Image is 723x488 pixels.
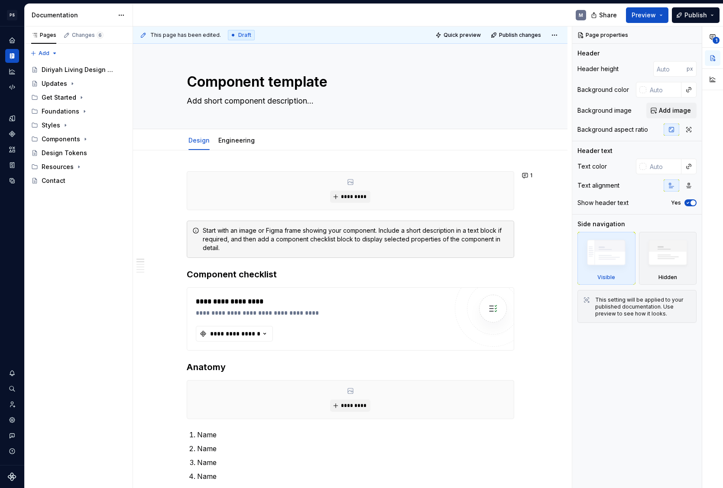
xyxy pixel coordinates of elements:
[28,77,129,91] a: Updates
[185,131,213,149] div: Design
[31,32,56,39] div: Pages
[5,49,19,63] a: Documentation
[7,10,17,20] div: PS
[684,11,707,20] span: Publish
[577,220,625,228] div: Side navigation
[197,457,514,468] p: Name
[577,198,629,207] div: Show header text
[215,131,258,149] div: Engineering
[197,471,514,481] p: Name
[519,169,536,182] button: 1
[5,127,19,141] a: Components
[579,12,583,19] div: M
[5,111,19,125] a: Design tokens
[28,63,129,77] a: Diriyah Living Design System
[5,143,19,156] a: Assets
[577,49,600,58] div: Header
[5,33,19,47] a: Home
[499,32,541,39] span: Publish changes
[713,37,720,44] span: 1
[632,11,656,20] span: Preview
[5,366,19,380] button: Notifications
[2,6,23,24] button: PS
[218,137,255,144] a: Engineering
[28,118,129,132] div: Styles
[42,107,79,116] div: Foundations
[197,443,514,454] p: Name
[577,125,648,134] div: Background aspect ratio
[433,29,485,41] button: Quick preview
[97,32,104,39] span: 6
[639,232,697,285] div: Hidden
[646,82,681,98] input: Auto
[587,7,622,23] button: Share
[672,7,720,23] button: Publish
[595,296,691,317] div: This setting will be applied to your published documentation. Use preview to see how it looks.
[28,47,60,59] button: Add
[197,429,514,440] p: Name
[577,162,607,171] div: Text color
[530,172,532,179] span: 1
[28,91,129,104] div: Get Started
[72,32,104,39] div: Changes
[5,174,19,188] a: Data sources
[8,472,16,481] svg: Supernova Logo
[150,32,221,39] span: This page has been edited.
[671,199,681,206] label: Yes
[187,268,514,280] h3: Component checklist
[597,274,615,281] div: Visible
[5,429,19,442] button: Contact support
[42,176,65,185] div: Contact
[577,146,613,155] div: Header text
[577,106,632,115] div: Background image
[28,104,129,118] div: Foundations
[42,163,74,171] div: Resources
[203,226,509,252] div: Start with an image or Figma frame showing your component. Include a short description in a text ...
[28,160,129,174] div: Resources
[577,232,635,285] div: Visible
[28,132,129,146] div: Components
[5,413,19,427] a: Settings
[626,7,668,23] button: Preview
[687,65,693,72] p: px
[187,361,514,373] h3: Anatomy
[653,61,687,77] input: Auto
[42,79,67,88] div: Updates
[32,11,113,20] div: Documentation
[185,94,512,108] textarea: Add short component description...
[488,29,545,41] button: Publish changes
[5,158,19,172] a: Storybook stories
[188,137,210,144] a: Design
[28,146,129,160] a: Design Tokens
[238,32,251,39] span: Draft
[577,65,619,73] div: Header height
[42,149,87,157] div: Design Tokens
[646,159,681,174] input: Auto
[42,135,80,143] div: Components
[658,274,677,281] div: Hidden
[28,63,129,188] div: Page tree
[39,50,49,57] span: Add
[5,80,19,94] a: Code automation
[599,11,617,20] span: Share
[577,181,619,190] div: Text alignment
[5,382,19,396] div: Search ⌘K
[42,121,60,130] div: Styles
[5,65,19,78] a: Analytics
[42,93,76,102] div: Get Started
[185,72,512,92] textarea: Component template
[5,397,19,411] a: Invite team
